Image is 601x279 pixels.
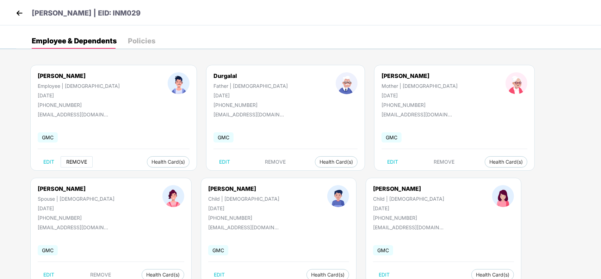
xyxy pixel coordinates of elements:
button: REMOVE [61,156,93,168]
button: REMOVE [259,156,291,168]
div: [DATE] [38,205,114,211]
div: Spouse | [DEMOGRAPHIC_DATA] [38,196,114,202]
span: Health Card(s) [151,160,185,164]
button: Health Card(s) [147,156,190,168]
span: EDIT [379,272,390,278]
div: Durgalal [213,72,288,79]
div: [PHONE_NUMBER] [382,102,458,108]
img: profileImage [162,185,184,207]
span: GMC [213,132,234,142]
span: GMC [208,245,228,255]
div: [PERSON_NAME] [38,72,120,79]
button: Health Card(s) [485,156,527,168]
div: [EMAIL_ADDRESS][DOMAIN_NAME] [373,224,444,230]
div: Employee | [DEMOGRAPHIC_DATA] [38,83,120,89]
div: [PERSON_NAME] [382,72,458,79]
div: Mother | [DEMOGRAPHIC_DATA] [382,83,458,89]
span: GMC [38,132,58,142]
span: EDIT [214,272,225,278]
span: GMC [38,245,58,255]
div: [PERSON_NAME] [373,185,444,192]
div: Father | [DEMOGRAPHIC_DATA] [213,83,288,89]
div: [EMAIL_ADDRESS][DOMAIN_NAME] [382,111,452,117]
div: [DATE] [373,205,444,211]
span: EDIT [43,159,54,165]
button: REMOVE [428,156,460,168]
img: profileImage [492,185,514,207]
span: GMC [373,245,393,255]
div: [PERSON_NAME] [38,185,114,192]
span: Health Card(s) [146,273,180,277]
img: profileImage [327,185,349,207]
img: profileImage [168,72,190,94]
span: Health Card(s) [320,160,353,164]
div: [PHONE_NUMBER] [213,102,288,108]
div: Employee & Dependents [32,37,117,44]
div: [EMAIL_ADDRESS][DOMAIN_NAME] [38,224,108,230]
span: EDIT [219,159,230,165]
div: [EMAIL_ADDRESS][DOMAIN_NAME] [213,111,284,117]
span: REMOVE [265,159,286,165]
button: Health Card(s) [315,156,358,168]
img: back [14,8,25,18]
div: [PERSON_NAME] [208,185,279,192]
img: profileImage [506,72,527,94]
div: [PHONE_NUMBER] [38,102,120,108]
span: REMOVE [91,272,111,278]
div: [DATE] [382,92,458,98]
img: profileImage [336,72,358,94]
span: REMOVE [66,159,87,165]
div: Policies [128,37,155,44]
div: [EMAIL_ADDRESS][DOMAIN_NAME] [38,111,108,117]
button: EDIT [213,156,236,168]
div: Child | [DEMOGRAPHIC_DATA] [208,196,279,202]
span: GMC [382,132,402,142]
div: [PHONE_NUMBER] [208,215,279,221]
div: [DATE] [208,205,279,211]
div: [EMAIL_ADDRESS][DOMAIN_NAME] [208,224,279,230]
span: Health Card(s) [489,160,523,164]
div: [DATE] [38,92,120,98]
span: Health Card(s) [476,273,509,277]
button: EDIT [38,156,60,168]
button: EDIT [382,156,404,168]
div: [PHONE_NUMBER] [38,215,114,221]
span: EDIT [43,272,54,278]
span: REMOVE [434,159,455,165]
span: Health Card(s) [311,273,345,277]
div: [DATE] [213,92,288,98]
span: EDIT [387,159,398,165]
p: [PERSON_NAME] | EID: INM029 [32,8,141,19]
div: [PHONE_NUMBER] [373,215,444,221]
div: Child | [DEMOGRAPHIC_DATA] [373,196,444,202]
